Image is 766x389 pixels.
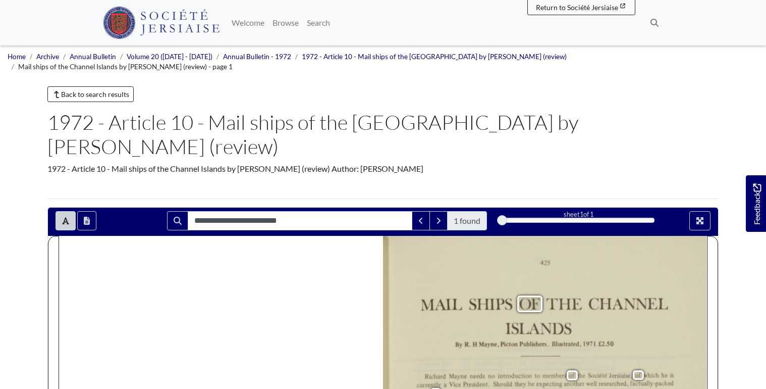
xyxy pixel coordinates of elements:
[18,63,233,71] span: Mail ships of the Channel Islands by [PERSON_NAME] (review) - page 1
[671,373,673,377] span: is
[535,373,539,378] span: to
[586,380,596,386] span: well
[36,53,59,61] a: Archive
[529,381,533,386] span: be
[103,7,220,39] img: Société Jersiaise
[609,372,631,379] span: Iersiaise,
[631,380,672,387] span: factually-packed
[540,259,550,265] span: 425
[635,371,642,380] span: of
[501,341,552,347] span: [GEOGRAPHIC_DATA]
[543,372,563,378] span: members
[47,110,719,159] h1: 1972 - Article 10 - Mail ships of the [GEOGRAPHIC_DATA] by [PERSON_NAME] (review)
[417,382,440,388] span: currently
[303,13,334,33] a: Search
[751,183,763,224] span: Feedback
[188,211,412,230] input: Search for
[584,341,594,347] span: 197]
[502,210,654,219] div: sheet of 1
[223,53,291,61] a: Annual Bulletin - 1972
[47,163,719,175] div: 1972 - Article 10 - Mail ships of the Channel Islands by [PERSON_NAME] (review) Author: [PERSON_N...
[499,372,528,379] span: introduction
[547,294,578,314] span: THE
[537,381,561,387] span: expecting
[589,294,662,313] span: CHANNEL
[469,296,508,313] span: SHIPS
[643,372,658,378] span: which
[520,295,541,314] span: OF
[553,341,579,348] span: Illustrated,
[479,341,498,348] span: Mayne,
[520,341,546,347] span: Publ‘shers.
[506,319,569,338] span: ISLANDS
[425,373,468,379] span: [PERSON_NAME]
[580,210,583,218] span: 1
[689,211,710,230] button: Full screen mode
[464,381,486,387] span: President.
[569,371,576,380] span: of
[447,211,487,230] span: 1 found
[470,372,483,378] span: needs
[56,211,76,230] button: Toggle text selection (Alt+T)
[564,380,582,386] span: another
[588,372,605,378] span: Société
[598,341,612,347] span: £2.50
[127,53,212,61] a: Volume 20 ([DATE] - [DATE])
[577,372,584,378] span: the
[421,296,458,314] span: MAIL
[302,53,567,61] a: 1972 - Article 10 - Mail ships of the [GEOGRAPHIC_DATA] by [PERSON_NAME] (review)
[494,380,511,387] span: Should
[536,3,618,12] span: Return to Société Jersiaise
[228,13,268,33] a: Welcome
[412,211,430,230] button: Previous Match
[488,373,494,379] span: no
[473,342,476,347] span: H
[70,53,116,61] a: Annual Bulletin
[450,381,460,387] span: Vice
[77,211,96,230] button: Open transcription window
[599,380,625,386] span: researched,
[167,211,188,230] button: Search
[746,175,766,232] a: Would you like to provide feedback?
[450,374,465,380] span: Mayne
[103,4,220,41] a: Société Jersiaise logo
[47,86,134,102] a: Back to search results
[662,372,667,378] span: he
[8,53,26,61] a: Home
[429,211,448,230] button: Next Match
[515,381,525,387] span: they
[444,383,446,387] span: a
[456,342,461,348] span: By
[268,13,303,33] a: Browse
[465,341,469,347] span: R.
